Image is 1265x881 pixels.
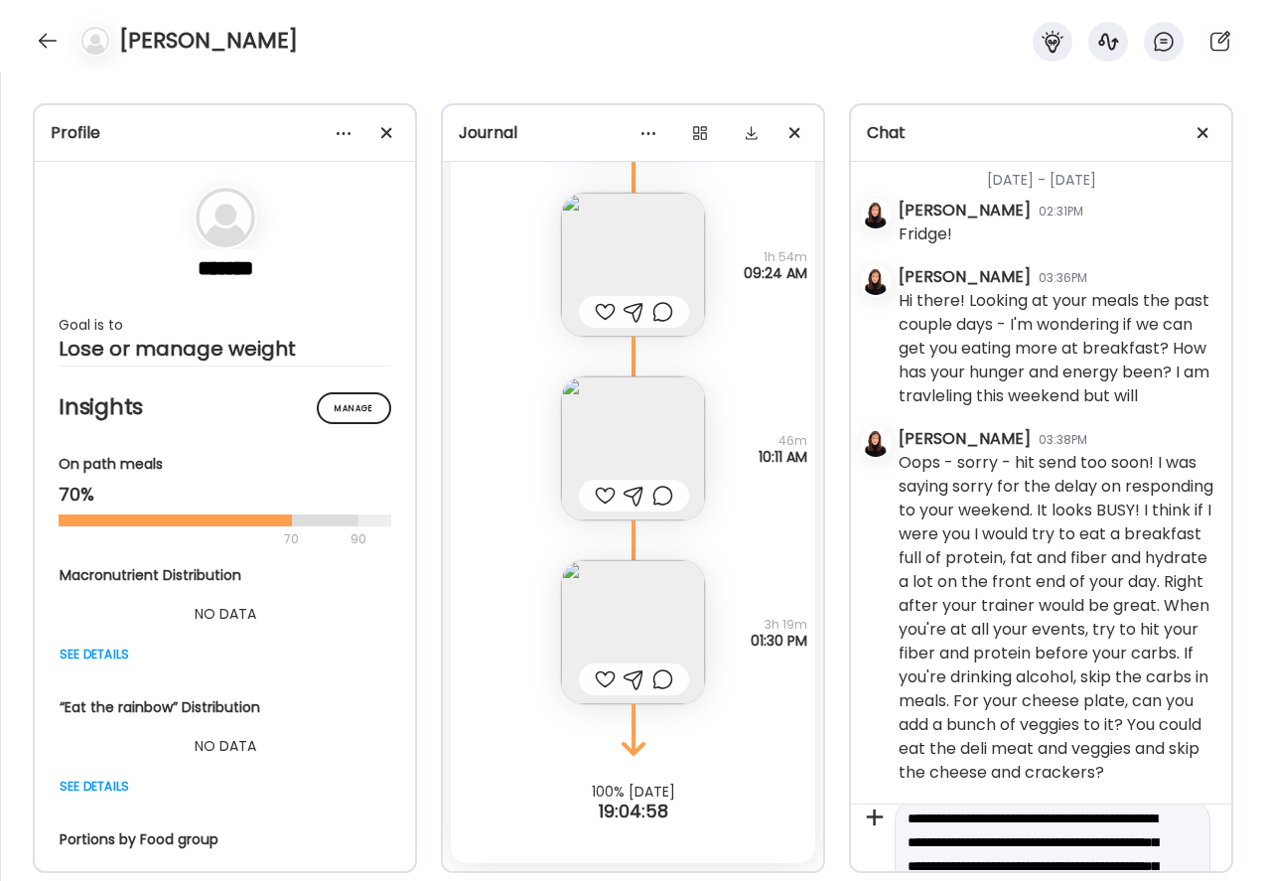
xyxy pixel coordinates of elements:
div: 02:31PM [1039,203,1083,220]
div: 90 [349,527,368,551]
img: avatars%2FfptQNShTjgNZWdF0DaXs92OC25j2 [862,429,890,457]
div: Fridge! [899,222,952,246]
div: Portions by Food group [60,829,391,850]
div: Goal is to [59,313,391,337]
img: images%2F3uhfZ2PFGJZYrMrxNNuwAN7HSJX2%2FQLA6BLICESVRaua7lKYe%2F5pnQ9qdeuWjmra98Bxxg_240 [561,560,705,704]
span: 1h 54m [744,249,807,265]
img: bg-avatar-default.svg [196,188,255,247]
h2: Insights [59,392,391,422]
span: 10:11 AM [759,449,807,465]
img: bg-avatar-default.svg [81,27,109,55]
div: Chat [867,121,1215,145]
div: 100% [DATE] [443,784,823,800]
div: [PERSON_NAME] [899,199,1031,222]
span: 46m [759,433,807,449]
span: 3h 19m [751,617,807,633]
div: Journal [459,121,807,145]
div: Profile [51,121,399,145]
div: 70 [59,527,345,551]
div: NO DATA [60,602,391,626]
img: images%2F3uhfZ2PFGJZYrMrxNNuwAN7HSJX2%2Fm04tRFXGyzEIRb0LdptE%2FCDBrofzEikjPshK6sLAe_240 [561,376,705,520]
img: images%2F3uhfZ2PFGJZYrMrxNNuwAN7HSJX2%2F7llX7WKXEud1eyToGc1b%2Fsa3Ibc0qgmesY7Ai60MN_240 [561,193,705,337]
div: “Eat the rainbow” Distribution [60,697,391,718]
div: 70% [59,483,391,507]
div: Manage [317,392,391,424]
img: avatars%2FfptQNShTjgNZWdF0DaXs92OC25j2 [862,201,890,228]
div: Lose or manage weight [59,337,391,361]
div: 03:36PM [1039,269,1087,287]
div: [PERSON_NAME] [899,265,1031,289]
div: [DATE] - [DATE] [899,146,1215,199]
div: Macronutrient Distribution [60,565,391,586]
div: On path meals [59,454,391,475]
div: 19:04:58 [443,800,823,823]
div: Oops - sorry - hit send too soon! I was saying sorry for the delay on responding to your weekend.... [899,451,1215,785]
img: avatars%2FfptQNShTjgNZWdF0DaXs92OC25j2 [862,267,890,295]
span: 09:24 AM [744,265,807,281]
span: 01:30 PM [751,633,807,649]
h4: [PERSON_NAME] [119,25,298,57]
div: Hi there! Looking at your meals the past couple days - I'm wondering if we can get you eating mor... [899,289,1215,408]
div: 03:38PM [1039,431,1087,449]
div: [PERSON_NAME] [899,427,1031,451]
div: NO DATA [60,734,391,758]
